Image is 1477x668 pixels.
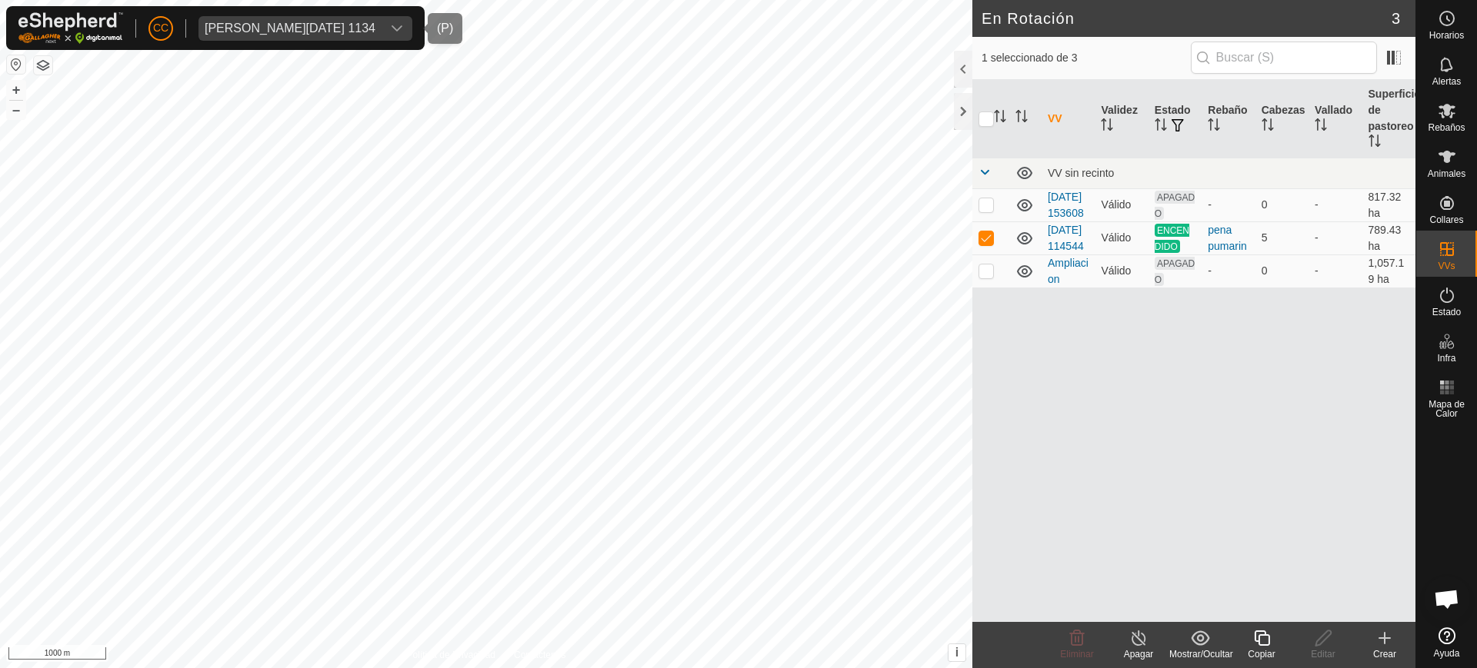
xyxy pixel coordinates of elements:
p-sorticon: Activar para ordenar [1101,121,1113,133]
span: 3 [1392,7,1400,30]
div: Mostrar/Ocultar [1169,647,1231,661]
p-sorticon: Activar para ordenar [1015,112,1028,125]
span: CC [153,20,168,36]
span: ENCENDIDO [1155,224,1189,253]
div: Editar [1292,647,1354,661]
span: Collares [1429,215,1463,224]
span: Animales [1428,169,1465,178]
span: Jose Domingo Lopez Lastra 1134 [198,16,382,41]
span: Alertas [1432,77,1461,86]
th: Superficie de pastoreo [1362,80,1415,158]
div: - [1208,197,1249,213]
th: Estado [1149,80,1202,158]
td: 817.32 ha [1362,188,1415,221]
td: 5 [1255,221,1309,254]
a: Política de Privacidad [407,648,495,662]
td: 0 [1255,188,1309,221]
button: i [949,644,965,661]
div: Crear [1354,647,1415,661]
span: Eliminar [1060,649,1093,660]
td: Válido [1095,254,1148,287]
td: 789.43 ha [1362,221,1415,254]
span: i [955,646,959,659]
td: Válido [1095,188,1148,221]
span: Infra [1437,354,1455,363]
div: Chat abierto [1424,576,1470,622]
td: - [1309,221,1362,254]
td: 1,057.19 ha [1362,254,1415,287]
a: Ampliacion [1048,257,1089,285]
button: – [7,101,25,119]
button: Restablecer Mapa [7,55,25,74]
span: Estado [1432,307,1461,317]
div: [PERSON_NAME][DATE] 1134 [205,22,375,35]
span: Rebaños [1428,123,1465,132]
th: Cabezas [1255,80,1309,158]
p-sorticon: Activar para ordenar [1315,121,1327,133]
p-sorticon: Activar para ordenar [994,112,1006,125]
div: Apagar [1108,647,1169,661]
div: Copiar [1231,647,1292,661]
a: Contáctenos [514,648,565,662]
span: VVs [1438,261,1455,271]
input: Buscar (S) [1191,42,1377,74]
span: APAGADO [1155,257,1195,286]
button: + [7,81,25,99]
span: Mapa de Calor [1420,400,1473,418]
div: dropdown trigger [382,16,412,41]
th: Validez [1095,80,1148,158]
a: [DATE] 114544 [1048,224,1084,252]
td: - [1309,254,1362,287]
h2: En Rotación [982,9,1392,28]
button: Capas del Mapa [34,56,52,75]
img: Logo Gallagher [18,12,123,44]
a: [DATE] 153608 [1048,191,1084,219]
span: 1 seleccionado de 3 [982,50,1191,66]
th: Vallado [1309,80,1362,158]
p-sorticon: Activar para ordenar [1369,137,1381,149]
span: Horarios [1429,31,1464,40]
th: VV [1042,80,1095,158]
div: pena pumarin [1208,222,1249,254]
td: 0 [1255,254,1309,287]
p-sorticon: Activar para ordenar [1208,121,1220,133]
p-sorticon: Activar para ordenar [1155,121,1167,133]
p-sorticon: Activar para ordenar [1262,121,1274,133]
span: APAGADO [1155,191,1195,220]
td: - [1309,188,1362,221]
div: VV sin recinto [1048,167,1409,179]
td: Válido [1095,221,1148,254]
th: Rebaño [1202,80,1255,158]
a: Ayuda [1416,621,1477,664]
span: Ayuda [1434,649,1460,658]
div: - [1208,263,1249,279]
